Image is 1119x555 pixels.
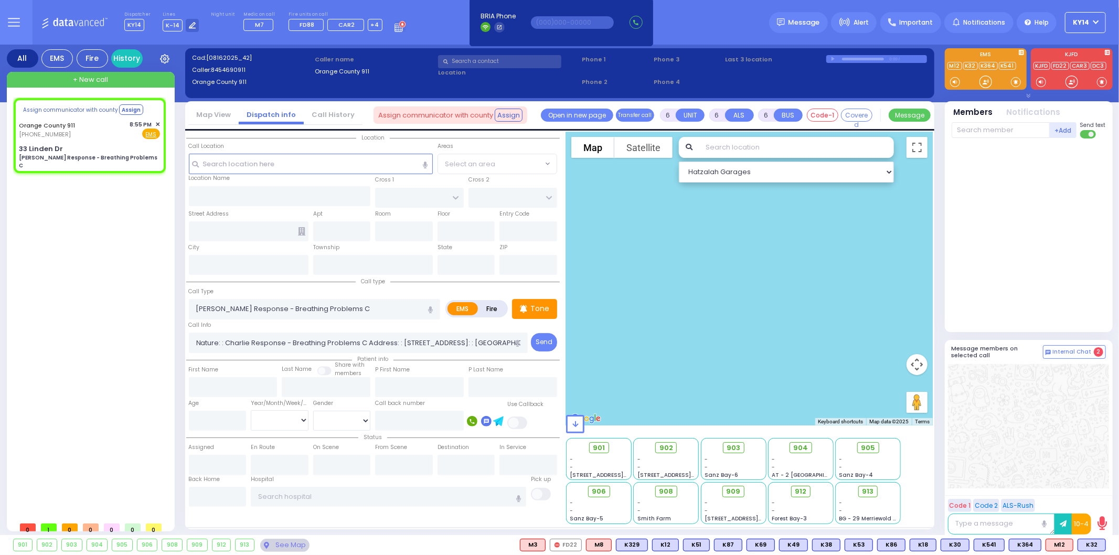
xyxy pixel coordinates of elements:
a: K364 [979,62,998,70]
div: 903 [62,539,82,551]
label: Call Location [189,142,225,151]
span: - [570,463,573,471]
button: Send [531,333,557,351]
img: Google [569,412,603,425]
span: Message [788,17,820,28]
div: BLS [812,539,840,551]
span: KY14 [1073,18,1090,27]
input: Search member [952,122,1050,138]
span: - [839,463,843,471]
span: BRIA Phone [481,12,516,21]
span: 0 [146,524,162,531]
div: BLS [941,539,969,551]
button: UNIT [676,109,705,122]
label: Orange County 911 [192,78,312,87]
label: Destination [438,443,469,452]
label: Location [438,68,578,77]
span: - [637,507,641,515]
div: 913 [236,539,254,551]
span: 903 [727,443,740,453]
span: Phone 2 [582,78,650,87]
span: Phone 3 [654,55,722,64]
span: BG - 29 Merriewold S. [839,515,898,522]
label: Cad: [192,54,312,62]
button: Transfer call [616,109,654,122]
button: +Add [1050,122,1077,138]
label: Assigned [189,443,215,452]
div: K12 [652,539,679,551]
span: - [705,455,708,463]
span: - [705,499,708,507]
label: Back Home [189,475,220,484]
button: Code-1 [807,109,838,122]
label: Orange County 911 [315,67,434,76]
span: [STREET_ADDRESS][PERSON_NAME] [570,471,669,479]
span: Select an area [445,159,495,169]
label: Turn off text [1080,129,1097,140]
label: Call Info [189,321,211,329]
span: 904 [793,443,808,453]
span: - [772,499,775,507]
label: Dispatcher [124,12,151,18]
button: Members [954,106,993,119]
span: KY14 [124,19,144,31]
span: M7 [255,20,264,29]
button: Code 2 [973,499,999,512]
img: red-radio-icon.svg [555,542,560,548]
div: EMS [41,49,73,68]
label: Pick up [531,475,551,484]
label: Lines [163,12,199,18]
div: 905 [112,539,132,551]
a: Open this area in Google Maps (opens a new window) [569,412,603,425]
button: BUS [774,109,803,122]
span: Forest Bay-3 [772,515,807,522]
a: Open in new page [541,109,613,122]
span: 901 [593,443,605,453]
div: M8 [586,539,612,551]
div: K364 [1009,539,1041,551]
span: Assign communicator with county [23,106,118,114]
div: See map [260,539,310,552]
label: Floor [438,210,450,218]
span: 2 [1094,347,1103,357]
div: BLS [683,539,710,551]
button: Show satellite imagery [614,137,673,158]
span: Assign communicator with county [378,110,493,121]
label: Use Callback [507,400,543,409]
label: State [438,243,452,252]
a: DC3 [1091,62,1106,70]
a: M12 [947,62,962,70]
span: 912 [795,486,806,497]
label: Cross 2 [468,176,489,184]
div: BLS [779,539,808,551]
div: BLS [974,539,1005,551]
label: EMS [945,52,1027,59]
div: BLS [1078,539,1106,551]
label: Location Name [189,174,230,183]
label: Caller: [192,66,312,74]
span: - [839,499,843,507]
span: - [637,499,641,507]
div: K53 [845,539,873,551]
span: AT - 2 [GEOGRAPHIC_DATA] [772,471,849,479]
div: K49 [779,539,808,551]
span: Help [1035,18,1049,27]
button: Assign [119,104,143,115]
span: 908 [659,486,673,497]
span: 0 [104,524,120,531]
button: ALS [725,109,754,122]
div: BLS [747,539,775,551]
span: K-14 [163,19,183,31]
label: From Scene [375,443,407,452]
div: K541 [974,539,1005,551]
button: Notifications [1007,106,1061,119]
span: [08162025_42] [206,54,252,62]
input: Search location [699,137,893,158]
span: Patient info [352,355,393,363]
label: Apt [313,210,323,218]
input: Search a contact [438,55,561,68]
small: Share with [335,361,365,369]
label: Room [375,210,391,218]
u: EMS [146,131,157,138]
span: [STREET_ADDRESS][PERSON_NAME] [637,471,737,479]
